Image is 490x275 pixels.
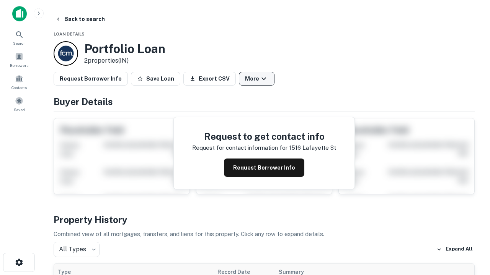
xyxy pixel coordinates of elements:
h3: Portfolio Loan [84,42,165,56]
iframe: Chat Widget [452,189,490,226]
span: Saved [14,107,25,113]
button: Expand All [434,244,475,255]
button: Back to search [52,12,108,26]
h4: Buyer Details [54,95,475,108]
a: Search [2,27,36,48]
a: Borrowers [2,49,36,70]
button: More [239,72,274,86]
button: Save Loan [131,72,180,86]
h4: Property History [54,213,475,226]
p: Combined view of all mortgages, transfers, and liens for this property. Click any row to expand d... [54,230,475,239]
img: capitalize-icon.png [12,6,27,21]
a: Saved [2,94,36,114]
span: Contacts [11,84,27,91]
p: 2 properties (IN) [84,56,165,65]
div: All Types [54,242,100,257]
button: Export CSV [183,72,236,86]
p: Request for contact information for [192,143,287,152]
a: Contacts [2,71,36,92]
span: Loan Details [54,32,85,36]
p: 1516 lafayette st [289,143,336,152]
button: Request Borrower Info [224,159,304,177]
span: Borrowers [10,62,28,68]
button: Request Borrower Info [54,72,128,86]
h4: Request to get contact info [192,129,336,143]
span: Search [13,40,26,46]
